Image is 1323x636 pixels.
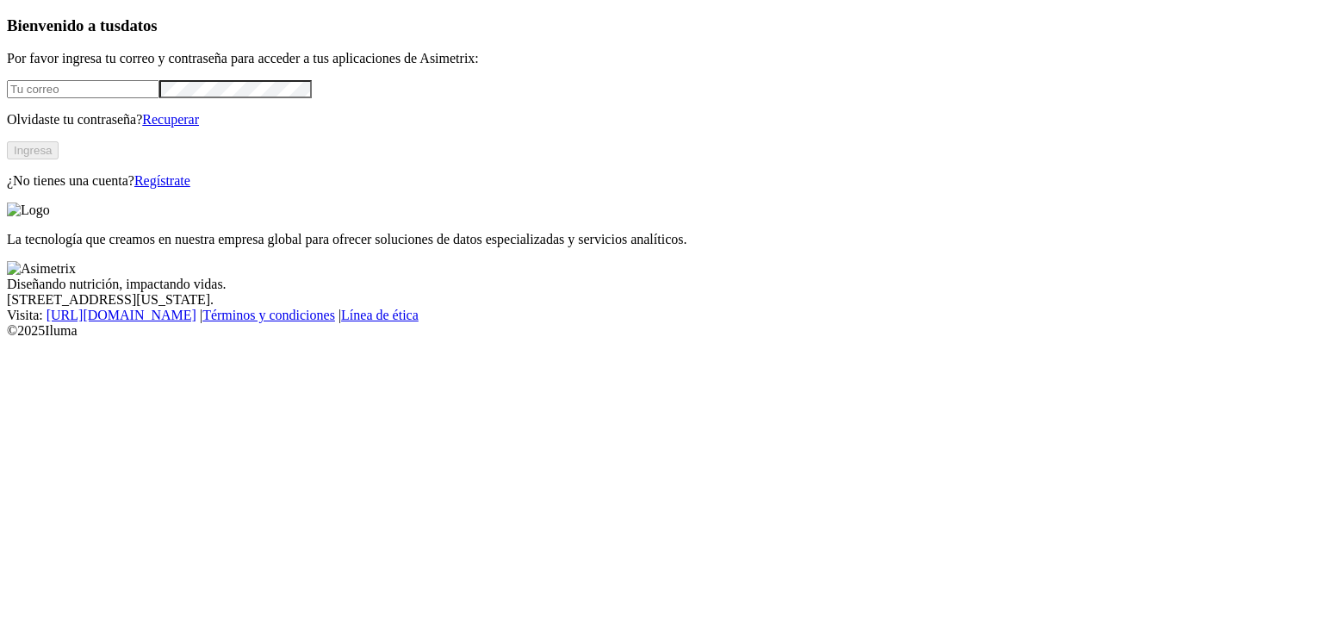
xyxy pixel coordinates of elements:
[7,112,1316,128] p: Olvidaste tu contraseña?
[7,261,76,277] img: Asimetrix
[7,292,1316,308] div: [STREET_ADDRESS][US_STATE].
[134,173,190,188] a: Regístrate
[47,308,196,322] a: [URL][DOMAIN_NAME]
[7,173,1316,189] p: ¿No tienes una cuenta?
[7,80,159,98] input: Tu correo
[7,277,1316,292] div: Diseñando nutrición, impactando vidas.
[142,112,199,127] a: Recuperar
[7,323,1316,339] div: © 2025 Iluma
[7,232,1316,247] p: La tecnología que creamos en nuestra empresa global para ofrecer soluciones de datos especializad...
[7,16,1316,35] h3: Bienvenido a tus
[341,308,419,322] a: Línea de ética
[7,141,59,159] button: Ingresa
[7,203,50,218] img: Logo
[7,308,1316,323] div: Visita : | |
[121,16,158,34] span: datos
[7,51,1316,66] p: Por favor ingresa tu correo y contraseña para acceder a tus aplicaciones de Asimetrix:
[202,308,335,322] a: Términos y condiciones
